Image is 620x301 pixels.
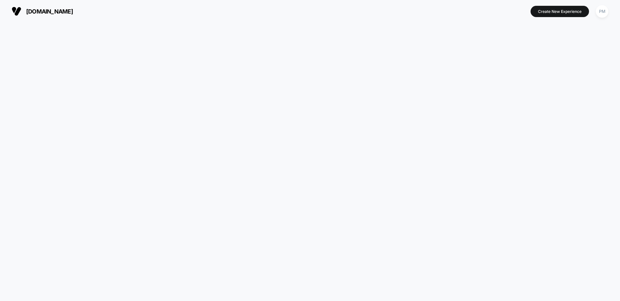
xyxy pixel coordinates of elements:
button: [DOMAIN_NAME] [10,6,75,16]
span: [DOMAIN_NAME] [26,8,73,15]
button: Create New Experience [531,6,589,17]
div: PM [596,5,608,18]
img: Visually logo [12,6,21,16]
button: PM [594,5,610,18]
